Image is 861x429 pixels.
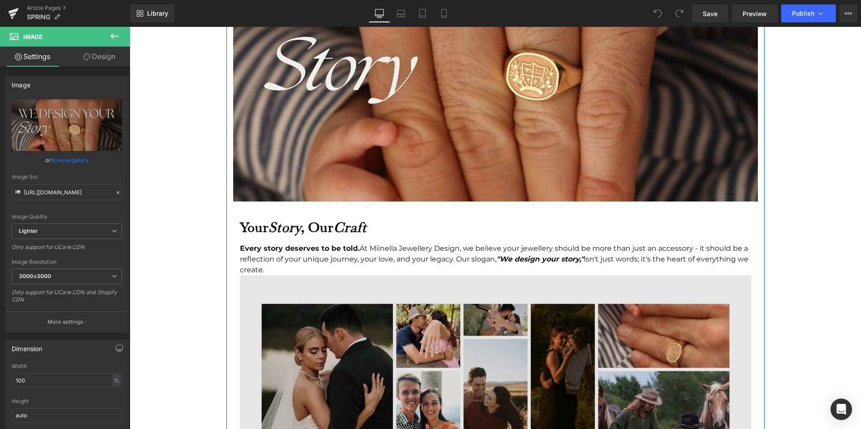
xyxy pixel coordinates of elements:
[19,227,38,234] b: Lighter
[12,289,122,309] div: Only support for UCare CDN and Shopify CDN
[12,363,122,369] div: Width
[703,9,717,18] span: Save
[390,4,412,22] a: Laptop
[48,318,83,326] p: More settings
[781,4,836,22] button: Publish
[67,47,132,67] a: Design
[12,155,122,165] div: or
[12,373,122,388] input: auto
[51,152,89,168] a: Browse gallery
[12,398,122,404] div: Height
[732,4,778,22] a: Preview
[19,273,51,279] b: 3000x3000
[12,214,122,220] div: Image Quality
[433,4,455,22] a: Mobile
[792,10,814,17] span: Publish
[831,399,852,420] div: Open Intercom Messenger
[12,76,30,89] div: Image
[12,244,122,257] div: Only support for UCare CDN
[139,192,171,209] i: Story
[110,192,237,209] strong: Your , Our
[649,4,667,22] button: Undo
[12,340,43,352] div: Dimension
[130,4,174,22] a: New Library
[412,4,433,22] a: Tablet
[12,174,122,180] div: Image Src
[670,4,688,22] button: Redo
[23,33,43,40] span: Image
[147,9,168,17] span: Library
[12,408,122,423] input: auto
[5,311,128,332] button: More settings
[110,216,622,249] div: At Miinella Jewellery Design, we believe your jewellery should be more than just an accessory - i...
[113,374,121,386] div: %
[12,184,122,200] input: Link
[204,192,237,209] i: Craft
[839,4,857,22] button: More
[367,228,454,236] strong: "We design your story,"
[743,9,767,18] span: Preview
[27,4,130,12] a: Article Pages
[12,259,122,265] div: Image Resolution
[110,217,230,226] strong: Every story deserves to be told.
[369,4,390,22] a: Desktop
[27,13,50,21] span: SPRING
